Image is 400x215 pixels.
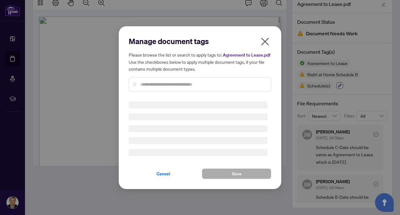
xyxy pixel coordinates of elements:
span: Agreement to Lease.pdf [223,52,270,58]
h5: Please browse the list or search to apply tags to: Use the checkboxes below to apply multiple doc... [129,51,271,72]
button: Open asap [375,193,394,212]
span: Cancel [157,169,170,179]
h2: Manage document tags [129,36,271,46]
button: Cancel [129,168,198,179]
span: close [260,37,270,47]
button: Save [202,168,271,179]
